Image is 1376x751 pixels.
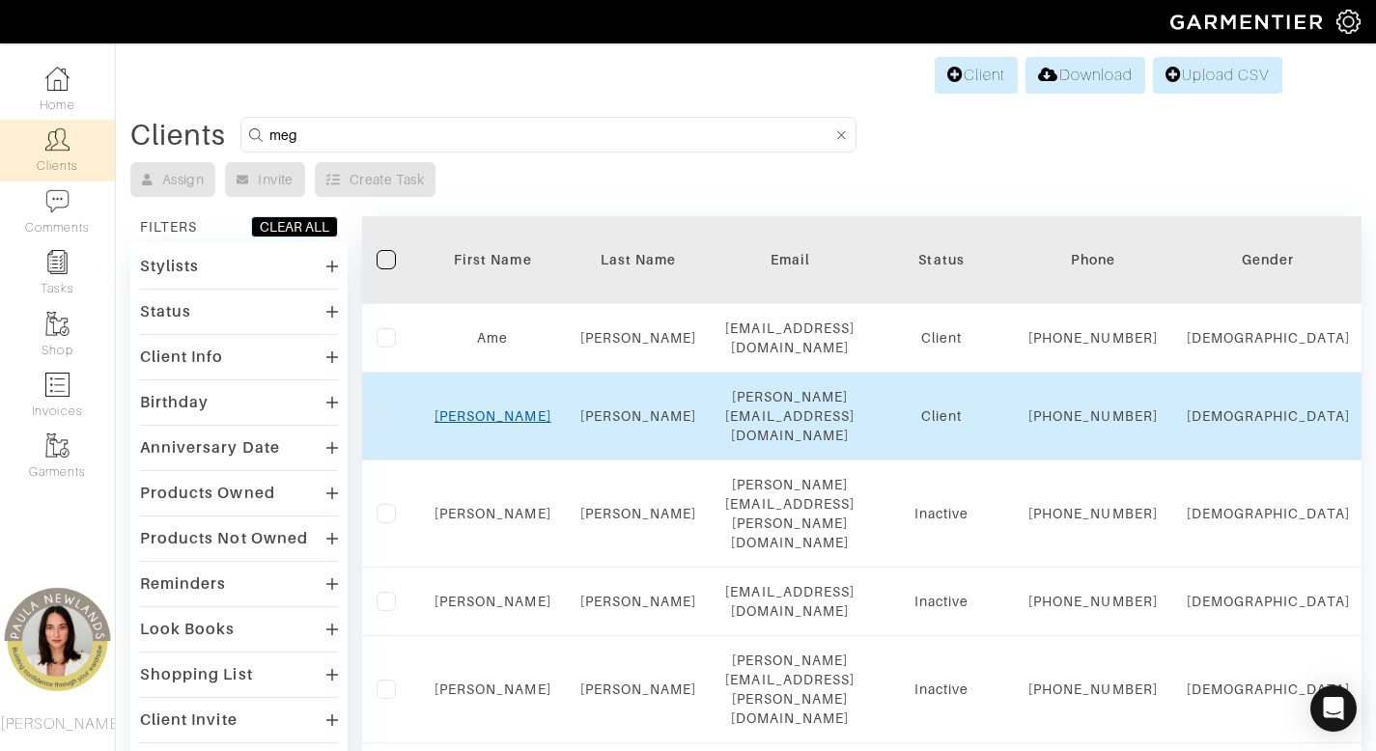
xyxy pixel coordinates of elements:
div: [PHONE_NUMBER] [1028,680,1158,699]
div: Client Info [140,348,224,367]
img: garments-icon-b7da505a4dc4fd61783c78ac3ca0ef83fa9d6f193b1c9dc38574b1d14d53ca28.png [45,433,70,458]
input: Search by name, email, phone, city, or state [269,123,832,147]
div: Reminders [140,574,226,594]
a: [PERSON_NAME] [580,506,697,521]
div: Products Not Owned [140,529,308,548]
img: clients-icon-6bae9207a08558b7cb47a8932f037763ab4055f8c8b6bfacd5dc20c3e0201464.png [45,127,70,152]
a: [PERSON_NAME] [580,330,697,346]
div: Gender [1187,250,1350,269]
div: Clients [130,125,226,145]
a: [PERSON_NAME] [435,408,551,424]
a: [PERSON_NAME] [435,506,551,521]
div: Client Invite [140,710,238,730]
button: CLEAR ALL [251,216,338,237]
div: CLEAR ALL [260,217,329,236]
th: Toggle SortBy [420,216,566,304]
div: [PHONE_NUMBER] [1028,592,1158,611]
img: reminder-icon-8004d30b9f0a5d33ae49ab947aed9ed385cf756f9e5892f1edd6e32f2345188e.png [45,250,70,274]
div: First Name [435,250,551,269]
a: Client [935,57,1018,94]
div: Stylists [140,257,199,276]
div: [DEMOGRAPHIC_DATA] [1187,406,1350,426]
div: [DEMOGRAPHIC_DATA] [1187,592,1350,611]
div: [PHONE_NUMBER] [1028,328,1158,348]
div: [EMAIL_ADDRESS][DOMAIN_NAME] [725,582,855,621]
img: comment-icon-a0a6a9ef722e966f86d9cbdc48e553b5cf19dbc54f86b18d962a5391bc8f6eb6.png [45,189,70,213]
div: Look Books [140,620,236,639]
div: Products Owned [140,484,275,503]
div: Status [140,302,191,321]
div: Open Intercom Messenger [1310,685,1357,732]
div: Shopping List [140,665,253,684]
div: Inactive [884,592,999,611]
a: [PERSON_NAME] [435,681,551,697]
img: gear-icon-white-bd11855cb880d31180b6d7d6211b90ccbf57a29d726f0c71d8c61bd08dd39cc2.png [1336,10,1361,34]
a: Upload CSV [1153,57,1282,94]
div: Inactive [884,680,999,699]
div: Anniversary Date [140,438,280,458]
div: [DEMOGRAPHIC_DATA] [1187,504,1350,523]
div: Last Name [580,250,697,269]
div: Inactive [884,504,999,523]
div: Phone [1028,250,1158,269]
div: [EMAIL_ADDRESS][DOMAIN_NAME] [725,319,855,357]
div: FILTERS [140,217,197,236]
div: Client [884,406,999,426]
th: Toggle SortBy [566,216,712,304]
img: garmentier-logo-header-white-b43fb05a5012e4ada735d5af1a66efaba907eab6374d6393d1fbf88cb4ef424d.png [1161,5,1336,39]
div: [DEMOGRAPHIC_DATA] [1187,680,1350,699]
a: [PERSON_NAME] [580,594,697,609]
th: Toggle SortBy [1172,216,1364,304]
a: [PERSON_NAME] [435,594,551,609]
a: [PERSON_NAME] [580,408,697,424]
a: [PERSON_NAME] [580,681,697,697]
div: [PERSON_NAME][EMAIL_ADDRESS][PERSON_NAME][DOMAIN_NAME] [725,475,855,552]
div: Birthday [140,393,209,412]
a: Download [1025,57,1144,94]
div: Client [884,328,999,348]
div: [PERSON_NAME][EMAIL_ADDRESS][PERSON_NAME][DOMAIN_NAME] [725,651,855,728]
div: Status [884,250,999,269]
div: [PHONE_NUMBER] [1028,406,1158,426]
div: Email [725,250,855,269]
a: Ame [477,330,508,346]
img: garments-icon-b7da505a4dc4fd61783c78ac3ca0ef83fa9d6f193b1c9dc38574b1d14d53ca28.png [45,312,70,336]
th: Toggle SortBy [869,216,1014,304]
div: [PERSON_NAME][EMAIL_ADDRESS][DOMAIN_NAME] [725,387,855,445]
div: [DEMOGRAPHIC_DATA] [1187,328,1350,348]
img: orders-icon-0abe47150d42831381b5fb84f609e132dff9fe21cb692f30cb5eec754e2cba89.png [45,373,70,397]
img: dashboard-icon-dbcd8f5a0b271acd01030246c82b418ddd0df26cd7fceb0bd07c9910d44c42f6.png [45,67,70,91]
div: [PHONE_NUMBER] [1028,504,1158,523]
